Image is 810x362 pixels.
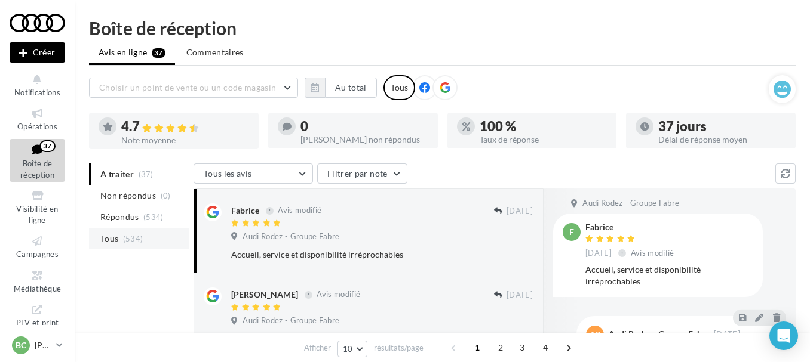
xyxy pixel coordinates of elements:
span: [DATE] [507,206,533,216]
div: Boîte de réception [89,19,796,37]
span: Campagnes [16,249,59,259]
a: Visibilité en ligne [10,187,65,227]
button: Au total [305,78,377,98]
span: Tous les avis [204,168,252,178]
span: F [569,226,574,238]
p: [PERSON_NAME] [35,339,51,351]
div: Open Intercom Messenger [769,321,798,350]
div: Accueil, service et disponibilité irréprochables [585,264,753,287]
span: Audi Rodez - Groupe Fabre [243,315,339,326]
a: Opérations [10,104,65,134]
a: Médiathèque [10,267,65,296]
div: 4.7 [121,120,249,134]
span: Notifications [14,88,60,97]
div: Fabrice [585,223,677,231]
button: Filtrer par note [317,163,407,184]
div: Accueil, service et disponibilité irréprochables [231,249,455,261]
span: Afficher [304,342,331,354]
a: PLV et print personnalisable [10,301,65,352]
div: 37 [39,140,56,152]
div: Note moyenne [121,136,249,144]
div: Taux de réponse [480,135,607,144]
button: Choisir un point de vente ou un code magasin [89,78,298,98]
span: Audi Rodez - Groupe Fabre [582,198,679,209]
span: (534) [143,212,164,222]
div: Audi Rodez - Groupe Fabre [609,330,710,338]
span: (534) [123,234,143,243]
button: Notifications [10,70,65,100]
div: 100 % [480,120,607,133]
span: 10 [343,344,353,354]
button: Tous les avis [194,163,313,184]
span: Visibilité en ligne [16,204,58,225]
span: 2 [491,338,510,357]
span: Avis modifié [317,290,360,299]
span: Choisir un point de vente ou un code magasin [99,82,276,92]
span: Opérations [17,122,57,131]
span: Commentaires [186,47,244,58]
span: AR [590,329,601,341]
span: 3 [513,338,532,357]
button: 10 [337,341,368,357]
span: 1 [468,338,487,357]
div: Délai de réponse moyen [658,135,786,144]
div: Fabrice [231,205,259,216]
a: Campagnes [10,232,65,261]
div: [PERSON_NAME] non répondus [300,135,428,144]
span: Médiathèque [14,284,62,293]
a: Boîte de réception37 [10,139,65,182]
span: résultats/page [374,342,424,354]
span: Audi Rodez - Groupe Fabre [243,231,339,242]
div: Nouvelle campagne [10,42,65,63]
span: [DATE] [585,248,612,259]
button: Au total [325,78,377,98]
a: BC [PERSON_NAME] [10,334,65,357]
span: 4 [536,338,555,357]
button: Créer [10,42,65,63]
span: Boîte de réception [20,159,54,180]
span: (0) [161,191,171,200]
span: PLV et print personnalisable [15,315,60,349]
div: Tous [383,75,415,100]
div: 0 [300,120,428,133]
span: [DATE] [507,290,533,301]
span: Répondus [100,211,139,223]
span: Avis modifié [278,206,321,215]
span: BC [16,339,26,351]
span: [DATE] [714,330,740,338]
span: Non répondus [100,190,156,202]
span: Tous [100,233,118,245]
div: 37 jours [658,120,786,133]
span: Avis modifié [631,248,674,258]
div: [PERSON_NAME] [231,289,298,301]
